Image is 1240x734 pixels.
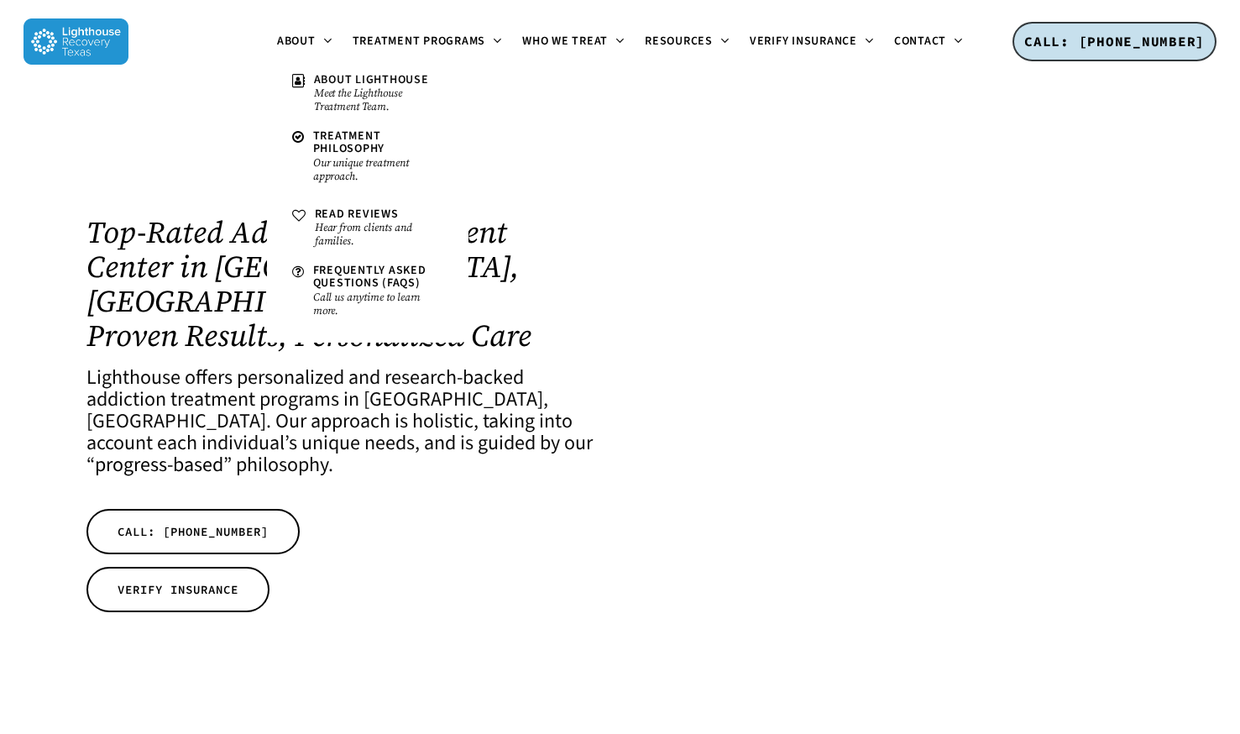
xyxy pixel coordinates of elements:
small: Meet the Lighthouse Treatment Team. [314,87,443,113]
span: Frequently Asked Questions (FAQs) [313,262,426,291]
a: CALL: [PHONE_NUMBER] [1012,22,1216,62]
span: About Lighthouse [314,71,429,88]
a: About [267,35,343,49]
a: CALL: [PHONE_NUMBER] [86,509,300,554]
h1: Top-Rated Addiction Treatment Center in [GEOGRAPHIC_DATA], [GEOGRAPHIC_DATA] — Proven Results, Pe... [86,215,599,353]
a: Read ReviewsHear from clients and families. [284,200,452,256]
a: Treatment PhilosophyOur unique treatment approach. [284,122,452,191]
a: Frequently Asked Questions (FAQs)Call us anytime to learn more. [284,256,452,326]
span: Read Reviews [315,206,399,223]
a: About LighthouseMeet the Lighthouse Treatment Team. [284,66,452,122]
a: VERIFY INSURANCE [86,567,269,612]
h4: Lighthouse offers personalized and research-backed addiction treatment programs in [GEOGRAPHIC_DA... [86,367,599,476]
span: Treatment Programs [353,33,486,50]
span: CALL: [PHONE_NUMBER] [118,523,269,540]
span: CALL: [PHONE_NUMBER] [1024,33,1205,50]
small: Call us anytime to learn more. [313,291,443,317]
a: Treatment Programs [343,35,513,49]
a: Resources [635,35,740,49]
a: Who We Treat [512,35,635,49]
small: Our unique treatment approach. [313,156,443,183]
a: Contact [884,35,973,49]
img: Lighthouse Recovery Texas [24,18,128,65]
span: VERIFY INSURANCE [118,581,238,598]
span: Treatment Philosophy [313,128,385,157]
span: Contact [894,33,946,50]
a: progress-based [95,450,223,480]
span: Verify Insurance [750,33,857,50]
span: Who We Treat [522,33,608,50]
a: Verify Insurance [740,35,884,49]
small: Hear from clients and families. [315,221,443,248]
span: Resources [645,33,713,50]
span: About [277,33,316,50]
